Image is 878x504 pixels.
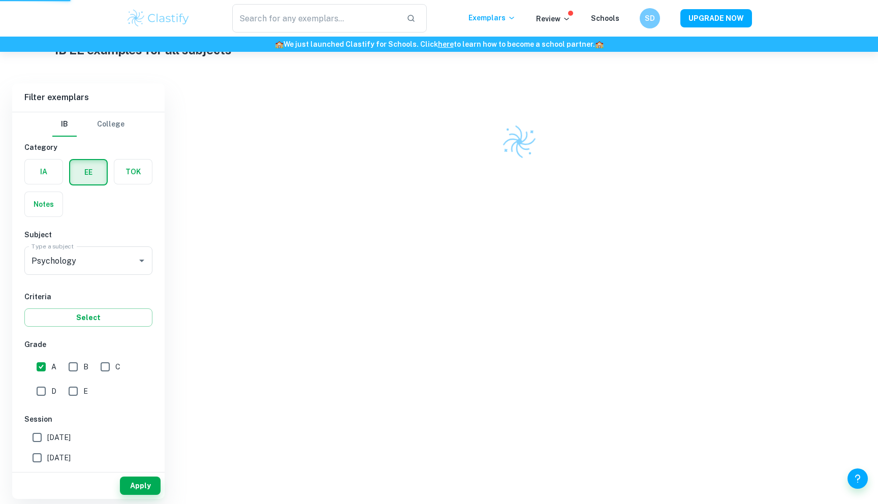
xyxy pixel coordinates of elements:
h6: Filter exemplars [12,83,165,112]
button: TOK [114,160,152,184]
span: [DATE] [47,452,71,463]
h6: SD [644,13,656,24]
button: SD [640,8,660,28]
h6: Subject [24,229,152,240]
h6: Criteria [24,291,152,302]
a: here [438,40,454,48]
span: D [51,386,56,397]
p: Review [536,13,571,24]
h6: Category [24,142,152,153]
button: Select [24,308,152,327]
button: Notes [25,192,62,216]
span: B [83,361,88,372]
span: C [115,361,120,372]
span: A [51,361,56,372]
button: IB [52,112,77,137]
a: Schools [591,14,619,22]
h6: Grade [24,339,152,350]
span: E [83,386,88,397]
button: Help and Feedback [848,468,868,489]
button: Open [135,254,149,268]
h6: Session [24,414,152,425]
div: Filter type choice [52,112,124,137]
span: 🏫 [275,40,284,48]
span: 🏫 [595,40,604,48]
p: Exemplars [468,12,516,23]
input: Search for any exemplars... [232,4,398,33]
span: [DATE] [47,432,71,443]
button: Apply [120,477,161,495]
img: Clastify logo [500,122,539,161]
button: IA [25,160,62,184]
h6: We just launched Clastify for Schools. Click to learn how to become a school partner. [2,39,876,50]
button: EE [70,160,107,184]
label: Type a subject [32,242,74,250]
button: College [97,112,124,137]
button: UPGRADE NOW [680,9,752,27]
img: Clastify logo [126,8,191,28]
